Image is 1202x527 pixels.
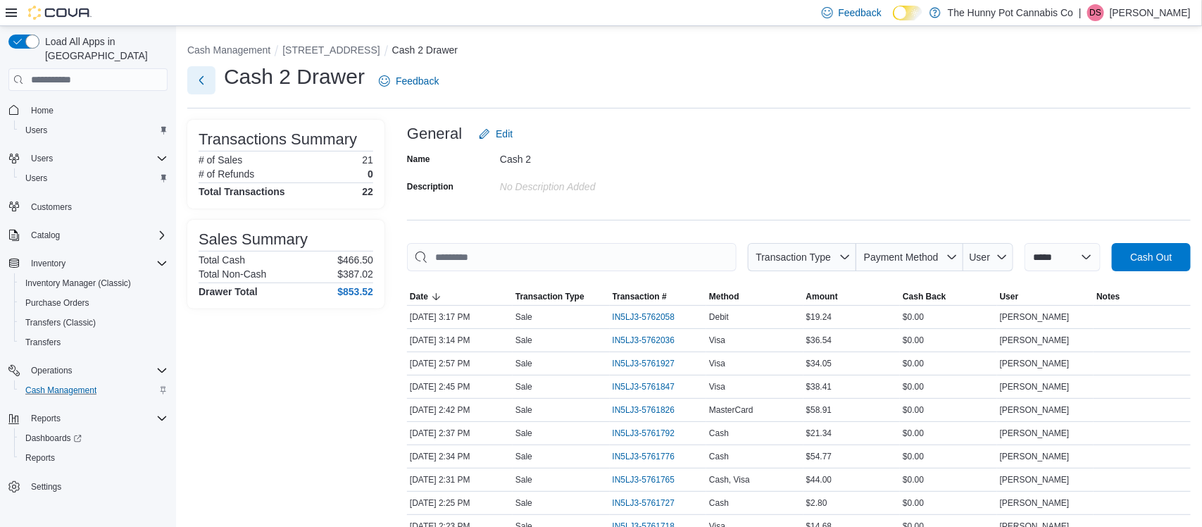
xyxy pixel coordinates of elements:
[1000,404,1070,416] span: [PERSON_NAME]
[25,150,168,167] span: Users
[515,404,532,416] p: Sale
[709,497,729,509] span: Cash
[3,225,173,245] button: Catalog
[20,449,168,466] span: Reports
[1000,451,1070,462] span: [PERSON_NAME]
[25,255,168,272] span: Inventory
[20,430,168,447] span: Dashboards
[806,474,832,485] span: $44.00
[392,44,458,56] button: Cash 2 Drawer
[806,428,832,439] span: $21.34
[14,448,173,468] button: Reports
[613,355,689,372] button: IN5LJ3-5761927
[407,355,513,372] div: [DATE] 2:57 PM
[14,428,173,448] a: Dashboards
[187,66,215,94] button: Next
[1000,335,1070,346] span: [PERSON_NAME]
[20,314,101,331] a: Transfers (Classic)
[515,451,532,462] p: Sale
[407,288,513,305] button: Date
[613,311,675,323] span: IN5LJ3-5762058
[709,451,729,462] span: Cash
[407,309,513,325] div: [DATE] 3:17 PM
[709,291,739,302] span: Method
[20,449,61,466] a: Reports
[856,243,963,271] button: Payment Method
[613,309,689,325] button: IN5LJ3-5762058
[1000,428,1070,439] span: [PERSON_NAME]
[187,44,270,56] button: Cash Management
[224,63,365,91] h1: Cash 2 Drawer
[20,430,87,447] a: Dashboards
[1094,288,1191,305] button: Notes
[948,4,1073,21] p: The Hunny Pot Cannabis Co
[199,268,267,280] h6: Total Non-Cash
[613,402,689,418] button: IN5LJ3-5761826
[39,35,168,63] span: Load All Apps in [GEOGRAPHIC_DATA]
[14,168,173,188] button: Users
[3,197,173,217] button: Customers
[1090,4,1102,21] span: DS
[1000,358,1070,369] span: [PERSON_NAME]
[900,402,997,418] div: $0.00
[25,362,168,379] span: Operations
[803,288,901,305] button: Amount
[709,474,750,485] span: Cash, Visa
[806,335,832,346] span: $36.54
[25,478,168,495] span: Settings
[199,254,245,266] h6: Total Cash
[20,382,102,399] a: Cash Management
[25,227,65,244] button: Catalog
[407,332,513,349] div: [DATE] 3:14 PM
[900,355,997,372] div: $0.00
[748,243,856,271] button: Transaction Type
[25,452,55,464] span: Reports
[900,425,997,442] div: $0.00
[515,358,532,369] p: Sale
[613,332,689,349] button: IN5LJ3-5762036
[3,361,173,380] button: Operations
[362,154,373,166] p: 21
[613,335,675,346] span: IN5LJ3-5762036
[282,44,380,56] button: [STREET_ADDRESS]
[610,288,707,305] button: Transaction #
[20,382,168,399] span: Cash Management
[396,74,439,88] span: Feedback
[1087,4,1104,21] div: Dayton Sobon
[337,268,373,280] p: $387.02
[806,381,832,392] span: $38.41
[513,288,610,305] button: Transaction Type
[613,451,675,462] span: IN5LJ3-5761776
[20,334,168,351] span: Transfers
[613,291,667,302] span: Transaction #
[25,198,168,216] span: Customers
[515,497,532,509] p: Sale
[407,471,513,488] div: [DATE] 2:31 PM
[25,317,96,328] span: Transfers (Classic)
[1000,497,1070,509] span: [PERSON_NAME]
[14,313,173,333] button: Transfers (Classic)
[3,149,173,168] button: Users
[337,254,373,266] p: $466.50
[613,448,689,465] button: IN5LJ3-5761776
[25,125,47,136] span: Users
[199,286,258,297] h4: Drawer Total
[900,495,997,512] div: $0.00
[613,474,675,485] span: IN5LJ3-5761765
[839,6,882,20] span: Feedback
[613,471,689,488] button: IN5LJ3-5761765
[709,311,729,323] span: Debit
[20,122,53,139] a: Users
[900,332,997,349] div: $0.00
[25,173,47,184] span: Users
[20,334,66,351] a: Transfers
[25,337,61,348] span: Transfers
[31,481,61,492] span: Settings
[25,255,71,272] button: Inventory
[903,291,946,302] span: Cash Back
[613,497,675,509] span: IN5LJ3-5761727
[407,154,430,165] label: Name
[806,497,827,509] span: $2.80
[20,170,168,187] span: Users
